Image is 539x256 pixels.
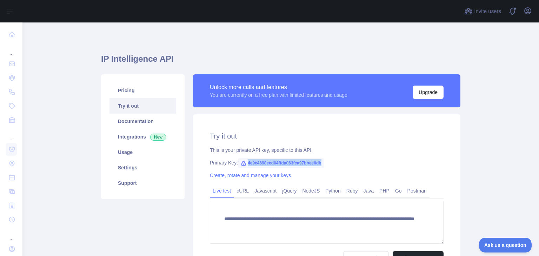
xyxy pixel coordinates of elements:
[210,83,347,92] div: Unlock more calls and features
[109,129,176,144] a: Integrations New
[6,42,17,56] div: ...
[210,92,347,99] div: You are currently on a free plan with limited features and usage
[210,131,444,141] h2: Try it out
[109,98,176,114] a: Try it out
[150,134,166,141] span: New
[405,185,430,196] a: Postman
[463,6,503,17] button: Invite users
[210,173,291,178] a: Create, rotate and manage your keys
[322,185,344,196] a: Python
[413,86,444,99] button: Upgrade
[109,160,176,175] a: Settings
[109,114,176,129] a: Documentation
[361,185,377,196] a: Java
[6,227,17,241] div: ...
[392,185,405,196] a: Go
[210,159,444,166] div: Primary Key:
[252,185,279,196] a: Javascript
[6,128,17,142] div: ...
[377,185,392,196] a: PHP
[299,185,322,196] a: NodeJS
[210,185,234,196] a: Live test
[344,185,361,196] a: Ruby
[238,158,324,168] span: 4e9e4698eed64ffda063fca97bbee6db
[210,147,444,154] div: This is your private API key, specific to this API.
[279,185,299,196] a: jQuery
[109,175,176,191] a: Support
[234,185,252,196] a: cURL
[101,53,460,70] h1: IP Intelligence API
[109,144,176,160] a: Usage
[109,83,176,98] a: Pricing
[479,238,532,252] iframe: Toggle Customer Support
[474,7,501,15] span: Invite users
